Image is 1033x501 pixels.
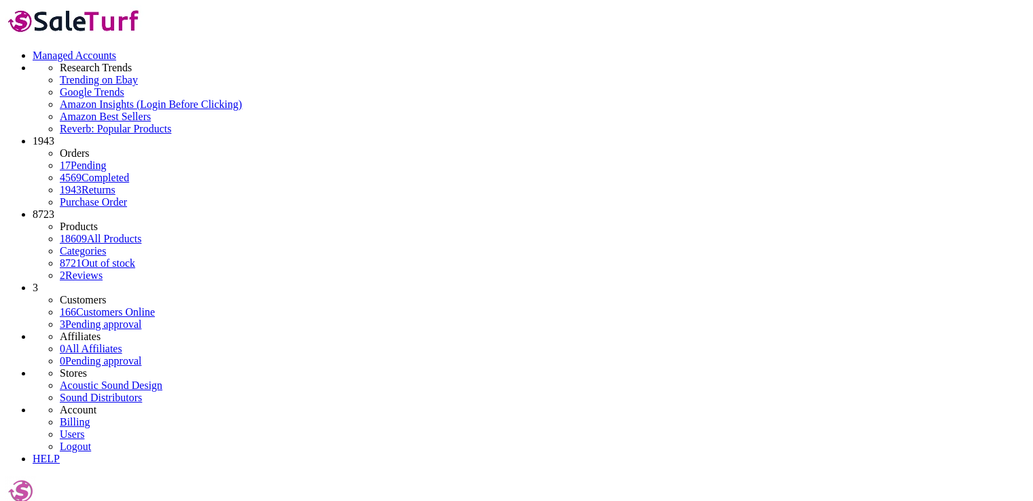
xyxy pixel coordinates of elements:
li: Account [60,404,1028,416]
a: Reverb: Popular Products [60,123,1028,135]
span: 3 [33,282,38,293]
span: 8723 [33,208,54,220]
a: 18609All Products [60,233,141,244]
a: Billing [60,416,90,428]
a: 0All Affiliates [60,343,122,354]
a: Amazon Best Sellers [60,111,1028,123]
span: 18609 [60,233,87,244]
span: 166 [60,306,76,318]
a: HELP [33,453,60,464]
a: 2Reviews [60,270,103,281]
span: 0 [60,343,65,354]
a: Logout [60,441,91,452]
a: 17Pending [60,160,1028,172]
a: 3Pending approval [60,318,141,330]
a: Categories [60,245,106,257]
span: 4569 [60,172,81,183]
span: 1943 [60,184,81,196]
a: 8721Out of stock [60,257,135,269]
li: Orders [60,147,1028,160]
span: 0 [60,355,65,367]
li: Customers [60,294,1028,306]
li: Research Trends [60,62,1028,74]
a: Managed Accounts [33,50,116,61]
li: Stores [60,367,1028,379]
a: Amazon Insights (Login Before Clicking) [60,98,1028,111]
img: SaleTurf [5,5,143,36]
a: Users [60,428,84,440]
a: 1943Returns [60,184,115,196]
li: Products [60,221,1028,233]
a: 0Pending approval [60,355,141,367]
span: 2 [60,270,65,281]
a: 4569Completed [60,172,129,183]
a: Google Trends [60,86,1028,98]
li: Affiliates [60,331,1028,343]
span: 1943 [33,135,54,147]
span: 8721 [60,257,81,269]
span: 3 [60,318,65,330]
a: Purchase Order [60,196,127,208]
a: Sound Distributors [60,392,142,403]
a: Acoustic Sound Design [60,379,162,391]
span: 17 [60,160,71,171]
a: Trending on Ebay [60,74,1028,86]
a: 166Customers Online [60,306,155,318]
